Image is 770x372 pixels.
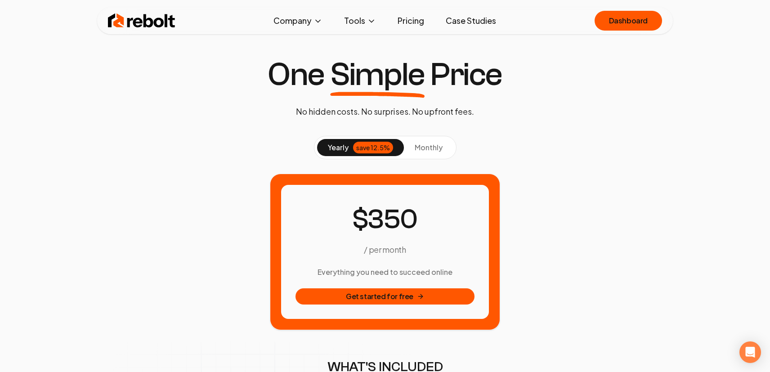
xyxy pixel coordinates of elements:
[390,12,431,30] a: Pricing
[337,12,383,30] button: Tools
[353,142,393,153] div: save 12.5%
[108,12,175,30] img: Rebolt Logo
[415,143,443,152] span: monthly
[439,12,503,30] a: Case Studies
[404,139,453,156] button: monthly
[330,58,425,91] span: Simple
[317,139,404,156] button: yearlysave 12.5%
[296,105,474,118] p: No hidden costs. No surprises. No upfront fees.
[739,341,761,363] div: Open Intercom Messenger
[268,58,502,91] h1: One Price
[295,288,475,305] button: Get started for free
[328,142,349,153] span: yearly
[364,243,406,256] p: / per month
[266,12,330,30] button: Company
[595,11,662,31] a: Dashboard
[295,267,475,278] h3: Everything you need to succeed online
